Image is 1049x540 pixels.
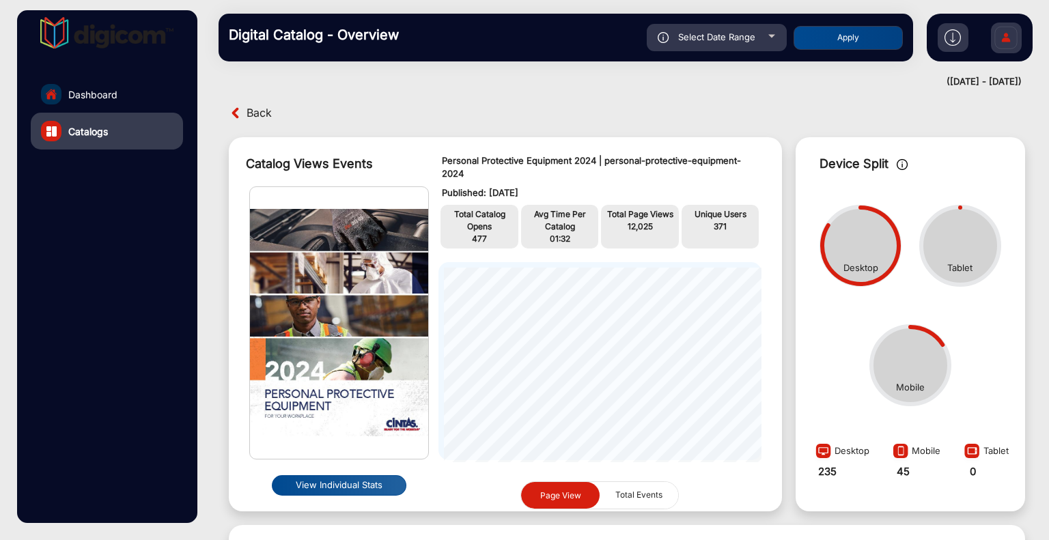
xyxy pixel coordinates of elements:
img: img [250,187,428,459]
span: Catalogs [68,124,108,139]
div: Desktop [843,261,878,275]
p: Total Page Views [604,208,675,221]
span: 01:32 [550,233,570,244]
strong: 0 [970,465,976,478]
div: Mobile [889,439,940,464]
img: catalog [46,126,57,137]
span: Page View [540,490,581,500]
span: 12,025 [628,221,653,231]
span: 477 [472,233,487,244]
img: vmg-logo [40,17,174,48]
img: Sign%20Up.svg [992,16,1020,63]
button: Total Events [600,482,678,508]
p: Avg Time Per Catalog [524,208,596,233]
mat-button-toggle-group: graph selection [520,481,679,509]
p: Total Catalog Opens [444,208,515,233]
div: ([DATE] - [DATE]) [205,75,1022,89]
img: back arrow [229,106,243,120]
button: Apply [794,26,903,50]
span: Select Date Range [678,31,755,42]
span: Dashboard [68,87,117,102]
button: View Individual Stats [272,475,406,496]
strong: 45 [897,465,910,478]
span: Total Events [607,482,671,508]
span: 371 [714,221,727,231]
p: Personal Protective Equipment 2024 | personal-protective-equipment-2024 [442,154,759,181]
a: Dashboard [31,76,183,113]
button: Page View [521,482,600,509]
h3: Digital Catalog - Overview [229,27,420,43]
p: Unique Users [685,208,756,221]
img: h2download.svg [945,29,961,46]
strong: 235 [818,465,837,478]
span: Device Split [820,156,889,171]
div: Desktop [812,439,869,464]
a: Catalogs [31,113,183,150]
img: icon [897,159,908,170]
div: Tablet [960,439,1009,464]
div: Mobile [896,381,925,395]
img: image [960,442,983,464]
img: icon [658,32,669,43]
img: image [812,442,835,464]
div: Catalog Views Events [246,154,415,173]
div: Tablet [947,261,973,275]
img: image [889,442,912,464]
span: Back [247,102,272,124]
p: Published: [DATE] [442,186,759,200]
img: home [45,88,57,100]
